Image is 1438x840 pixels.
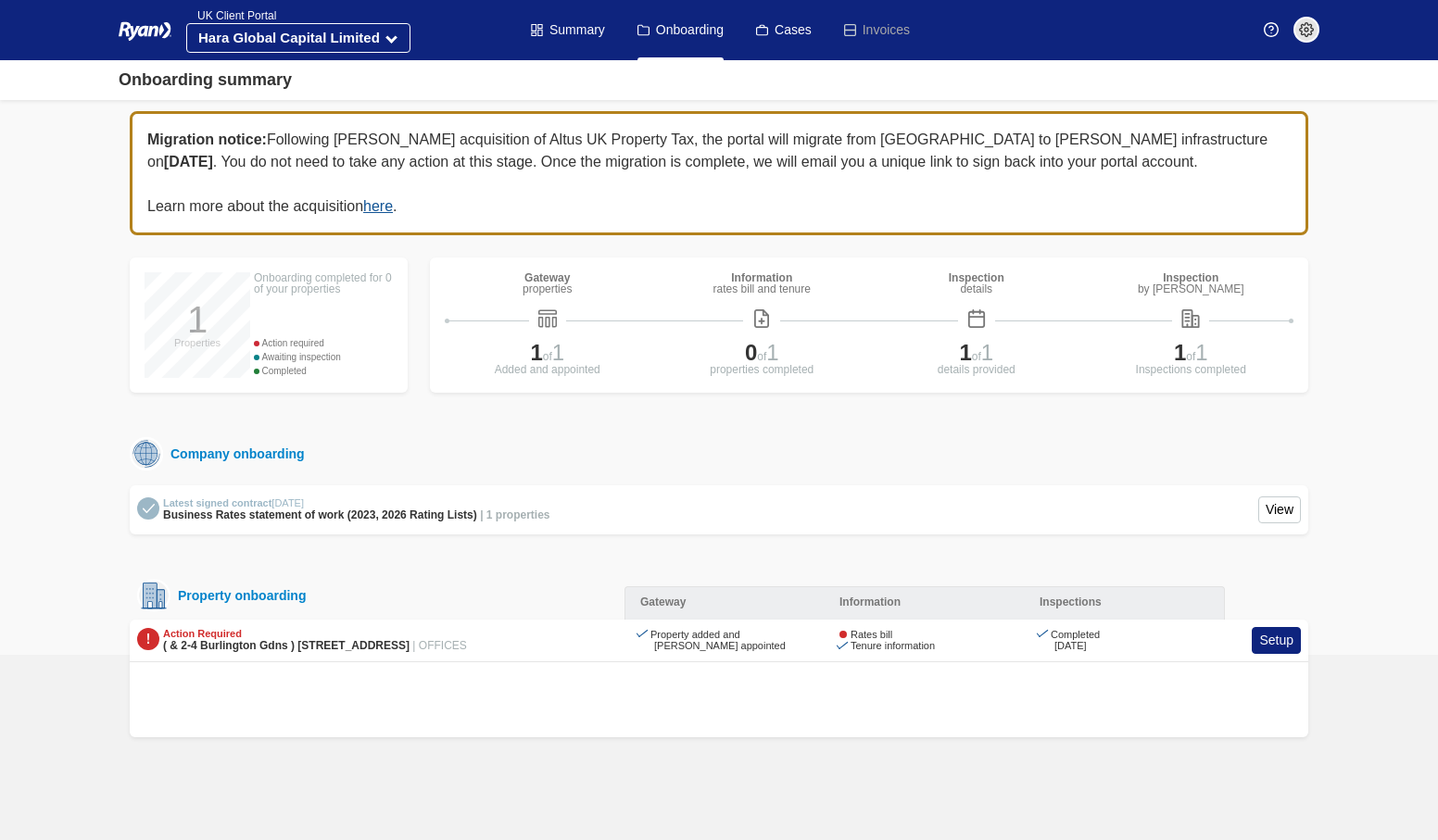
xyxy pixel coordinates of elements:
span: 1 [1174,340,1186,365]
div: of [1089,342,1294,364]
b: Migration notice: [147,132,267,147]
div: Company onboarding [163,445,305,464]
div: Property added and [PERSON_NAME] appointed [639,629,810,652]
div: Information [713,272,811,283]
a: Setup [1252,627,1301,654]
div: Tenure information [839,640,935,652]
div: Information [825,586,1025,620]
div: properties completed [660,364,865,375]
img: settings [1299,22,1314,37]
div: details [949,283,1004,295]
time: [DATE] [1054,640,1087,651]
div: Inspections completed [1089,364,1294,375]
div: Action required [254,336,393,350]
img: Help [1264,22,1279,37]
span: ( & 2-4 Burlington Gdns ) [STREET_ADDRESS] [163,639,410,652]
div: Inspections [1025,586,1225,620]
div: Rates bill [839,629,935,641]
div: Onboarding completed for 0 of your properties [254,272,393,295]
div: Inspection [949,272,1004,283]
div: Completed [1040,629,1100,652]
div: by [PERSON_NAME] [1138,283,1244,295]
div: Inspection [1138,272,1244,283]
strong: Hara Global Capital Limited [198,30,380,45]
time: [DATE] [271,497,304,508]
div: Following [PERSON_NAME] acquisition of Altus UK Property Tax, the portal will migrate from [GEOGR... [130,111,1308,235]
div: Completed [254,364,393,378]
div: Action Required [163,628,467,640]
span: | 1 properties [480,508,549,521]
span: 1 [530,340,542,365]
div: properties [523,283,572,295]
span: 1 [1195,340,1207,365]
span: 1 [766,340,778,365]
div: rates bill and tenure [713,283,811,295]
span: 1 [959,340,971,365]
a: View [1258,496,1301,523]
div: Latest signed contract [163,497,550,509]
div: of [660,342,865,364]
div: details provided [874,364,1079,375]
div: Onboarding summary [119,68,292,93]
div: of [445,342,650,364]
span: 0 [745,340,757,365]
span: 1 [552,340,564,365]
b: [DATE] [164,154,213,169]
div: Gateway [624,586,825,620]
span: Business Rates statement of work (2023, 2026 Rating Lists) [163,508,477,521]
div: Property onboarding [170,588,306,603]
div: of [874,342,1079,364]
span: 1 [981,340,993,365]
span: UK Client Portal [186,9,276,22]
div: Gateway [523,272,572,283]
span: | OFFICES [412,639,466,652]
div: Awaiting inspection [254,350,393,364]
a: here [363,198,393,214]
div: Added and appointed [445,364,650,375]
button: Hara Global Capital Limited [186,23,410,53]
